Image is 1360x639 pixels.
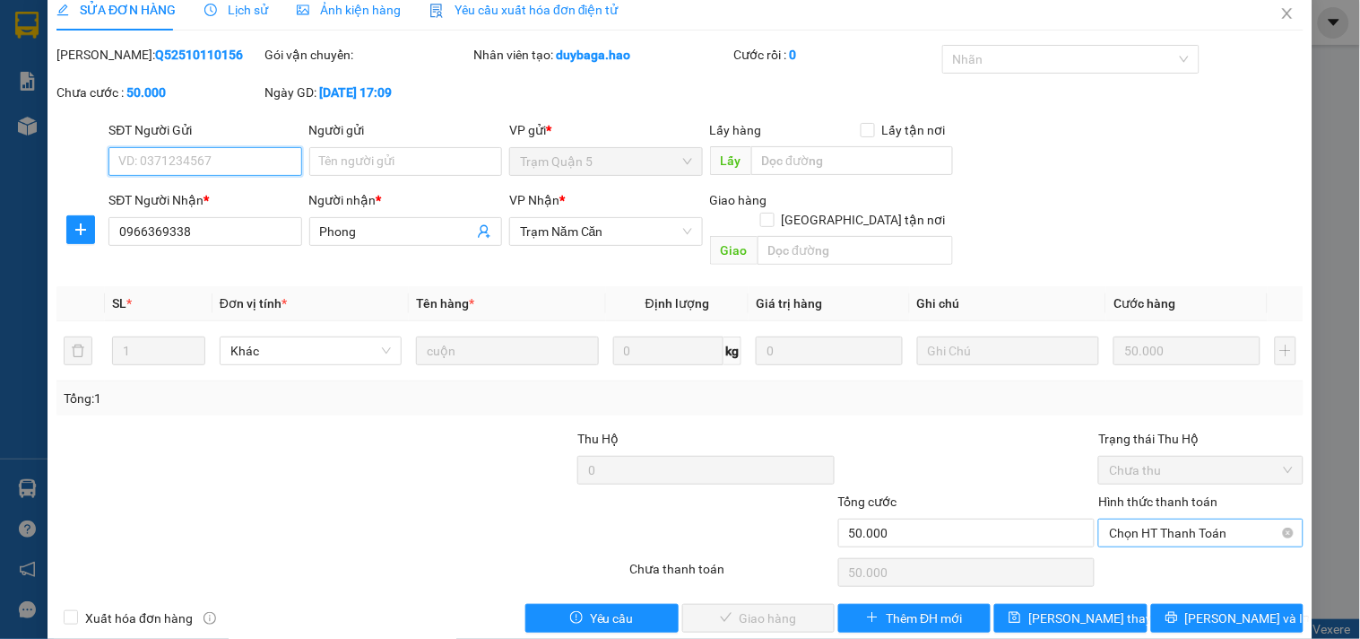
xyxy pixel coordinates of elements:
span: [PERSON_NAME] thay đổi [1028,608,1172,628]
span: Khác [230,337,391,364]
span: Định lượng [645,296,709,311]
div: Ngày GD: [265,83,470,102]
span: info-circle [204,612,216,625]
input: 0 [756,337,903,365]
span: Yêu cầu [590,608,634,628]
span: Đơn vị tính [220,296,287,311]
span: edit [56,4,69,16]
span: close-circle [1283,528,1294,538]
button: delete [64,337,92,365]
div: Tổng: 1 [64,389,526,408]
button: plus [1275,337,1296,365]
div: Chưa cước : [56,83,261,102]
input: 0 [1113,337,1260,365]
span: Giao hàng [710,193,767,207]
input: Dọc đường [758,236,953,265]
b: [DATE] 17:09 [320,85,393,100]
span: picture [297,4,309,16]
div: Nhân viên tạo: [473,45,731,65]
img: logo.jpg [22,22,112,112]
span: kg [723,337,741,365]
span: Xuất hóa đơn hàng [78,608,200,628]
span: Lịch sử [204,3,268,17]
button: exclamation-circleYêu cầu [525,604,678,633]
span: Ảnh kiện hàng [297,3,401,17]
span: Lấy hàng [710,123,762,137]
span: user-add [477,224,491,239]
span: printer [1165,611,1178,626]
div: Chưa thanh toán [628,559,836,591]
span: SL [112,296,126,311]
b: Q52510110156 [155,48,243,62]
div: Người gửi [309,120,502,140]
label: Hình thức thanh toán [1098,495,1217,509]
span: plus [866,611,879,626]
span: Lấy [710,146,751,175]
span: Lấy tận nơi [875,120,953,140]
li: 26 Phó Cơ Điều, Phường 12 [168,44,749,66]
span: Yêu cầu xuất hóa đơn điện tử [429,3,619,17]
input: Ghi Chú [917,337,1099,365]
span: exclamation-circle [570,611,583,626]
div: Người nhận [309,190,502,210]
span: save [1009,611,1021,626]
span: close [1280,6,1295,21]
span: Tổng cước [838,495,897,509]
span: Cước hàng [1113,296,1175,311]
span: Thu Hộ [577,432,619,446]
span: [PERSON_NAME] và In [1185,608,1311,628]
div: SĐT Người Gửi [108,120,301,140]
b: 0 [790,48,797,62]
button: checkGiao hàng [682,604,835,633]
span: Tên hàng [416,296,474,311]
span: Trạm Quận 5 [520,148,691,175]
img: icon [429,4,444,18]
input: Dọc đường [751,146,953,175]
span: plus [67,223,94,237]
span: VP Nhận [509,193,559,207]
span: clock-circle [204,4,217,16]
b: 50.000 [126,85,166,100]
div: VP gửi [509,120,702,140]
span: [GEOGRAPHIC_DATA] tận nơi [775,210,953,230]
span: Giá trị hàng [756,296,822,311]
button: save[PERSON_NAME] thay đổi [994,604,1147,633]
div: SĐT Người Nhận [108,190,301,210]
span: Chọn HT Thanh Toán [1109,520,1292,547]
span: SỬA ĐƠN HÀNG [56,3,176,17]
button: printer[PERSON_NAME] và In [1151,604,1304,633]
div: Cước rồi : [734,45,939,65]
span: Trạm Năm Căn [520,218,691,245]
span: Thêm ĐH mới [886,608,962,628]
b: GỬI : Trạm Năm Căn [22,130,248,160]
div: Trạng thái Thu Hộ [1098,429,1303,449]
button: plusThêm ĐH mới [838,604,991,633]
b: duybaga.hao [556,48,630,62]
input: VD: Bàn, Ghế [416,337,598,365]
button: plus [66,215,95,244]
li: Hotline: 02839552959 [168,66,749,89]
th: Ghi chú [910,286,1106,321]
span: Chưa thu [1109,457,1292,484]
div: [PERSON_NAME]: [56,45,261,65]
div: Gói vận chuyển: [265,45,470,65]
span: Giao [710,236,758,265]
